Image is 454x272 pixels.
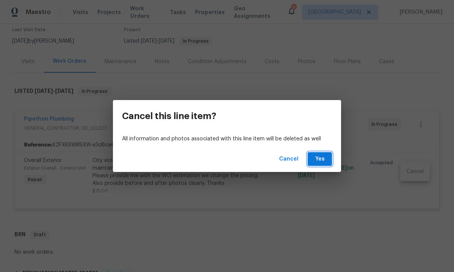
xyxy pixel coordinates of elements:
[314,154,326,164] span: Yes
[279,154,298,164] span: Cancel
[276,152,302,166] button: Cancel
[122,135,332,143] p: All information and photos associated with this line item will be deleted as well
[122,111,216,121] h3: Cancel this line item?
[308,152,332,166] button: Yes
